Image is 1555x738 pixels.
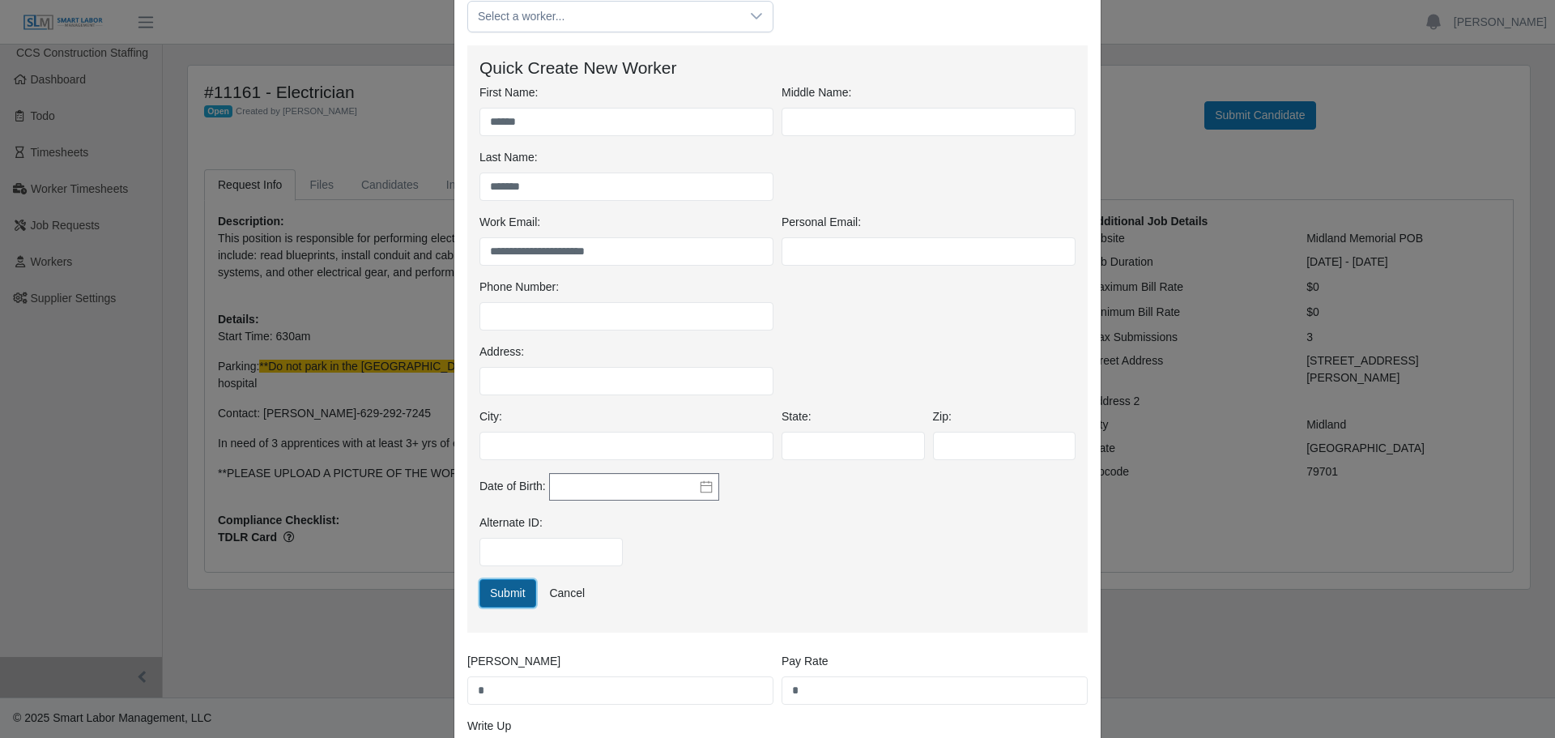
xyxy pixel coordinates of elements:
label: Date of Birth: [479,478,546,495]
label: Work Email: [479,214,540,231]
label: Personal Email: [782,214,861,231]
label: Alternate ID: [479,514,543,531]
label: Zip: [933,408,952,425]
label: Address: [479,343,524,360]
label: Middle Name: [782,84,851,101]
a: Cancel [539,579,595,608]
label: Last Name: [479,149,538,166]
h4: Quick Create New Worker [479,58,1076,78]
label: First Name: [479,84,538,101]
label: State: [782,408,812,425]
body: Rich Text Area. Press ALT-0 for help. [13,13,604,31]
button: Submit [479,579,536,608]
label: Phone Number: [479,279,559,296]
label: Pay Rate [782,653,829,670]
label: City: [479,408,502,425]
label: [PERSON_NAME] [467,653,560,670]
